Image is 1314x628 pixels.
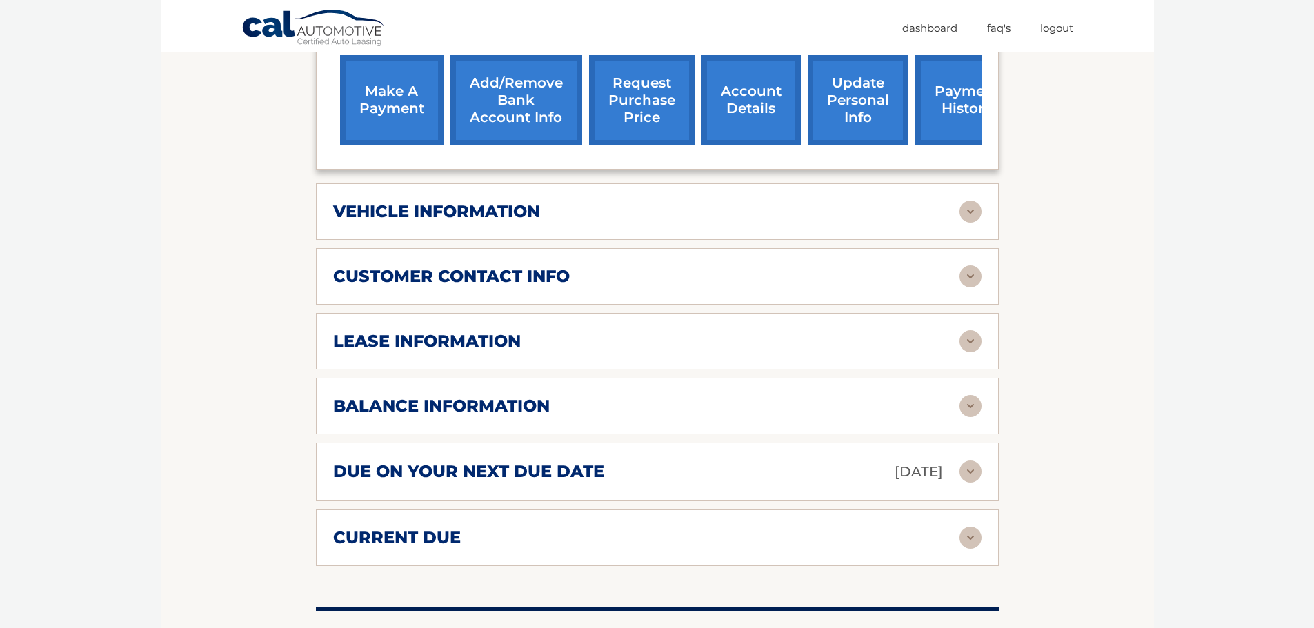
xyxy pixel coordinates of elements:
[959,460,982,483] img: accordion-rest.svg
[333,266,570,287] h2: customer contact info
[915,55,1019,145] a: payment history
[589,55,695,145] a: request purchase price
[959,330,982,352] img: accordion-rest.svg
[333,396,550,416] h2: balance information
[450,55,582,145] a: Add/Remove bank account info
[895,460,943,484] p: [DATE]
[701,55,801,145] a: account details
[1040,17,1073,39] a: Logout
[333,201,540,222] h2: vehicle information
[241,9,386,49] a: Cal Automotive
[959,395,982,417] img: accordion-rest.svg
[333,527,461,548] h2: current due
[808,55,908,145] a: update personal info
[333,331,521,352] h2: lease information
[959,201,982,223] img: accordion-rest.svg
[333,461,604,482] h2: due on your next due date
[959,265,982,287] img: accordion-rest.svg
[987,17,1011,39] a: FAQ's
[902,17,957,39] a: Dashboard
[340,55,444,145] a: make a payment
[959,527,982,549] img: accordion-rest.svg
